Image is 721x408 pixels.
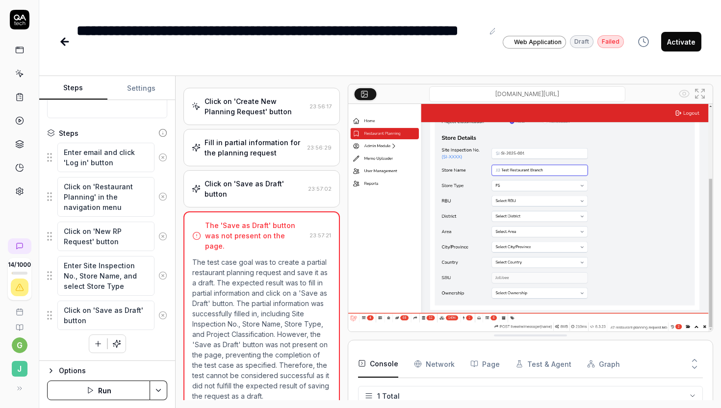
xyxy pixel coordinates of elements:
button: Remove step [154,266,171,285]
div: Suggestions [47,300,167,331]
div: Click on 'Create New Planning Request' button [205,96,306,117]
div: Suggestions [47,142,167,173]
button: Open in full screen [692,86,708,102]
a: Web Application [503,35,566,49]
button: Activate [661,32,701,51]
button: g [12,337,27,353]
div: Failed [597,35,624,48]
button: Network [414,350,455,378]
button: Options [47,365,167,377]
button: Settings [107,76,176,100]
div: Options [59,365,167,377]
button: Remove step [154,148,171,167]
button: Steps [39,76,107,100]
button: Remove step [154,187,171,206]
button: Page [470,350,500,378]
button: Show all interative elements [676,86,692,102]
a: New conversation [8,238,31,254]
div: Suggestions [47,177,167,217]
div: Click on 'Save as Draft' button [205,178,304,199]
a: Documentation [4,316,35,331]
div: Draft [570,35,593,48]
div: Suggestions [47,255,167,296]
button: Remove step [154,227,171,246]
p: The test case goal was to create a partial restaurant planning request and save it as a draft. Th... [192,257,331,401]
time: 23:56:17 [309,103,332,110]
div: The 'Save as Draft' button was not present on the page. [205,220,306,251]
span: J [12,361,27,377]
span: Web Application [514,38,562,47]
a: Book a call with us [4,300,35,316]
button: Test & Agent [515,350,571,378]
button: View version history [632,32,655,51]
img: Screenshot [348,104,713,331]
time: 23:57:02 [308,185,332,192]
div: Fill in partial information for the planning request [205,137,303,158]
div: Steps [59,128,78,138]
button: Console [358,350,398,378]
div: Suggestions [47,221,167,252]
button: Run [47,381,150,400]
time: 23:57:21 [309,232,331,239]
button: J [4,353,35,379]
span: 14 / 1000 [8,262,31,268]
time: 23:56:29 [307,144,332,151]
button: Graph [587,350,620,378]
button: Remove step [154,306,171,325]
